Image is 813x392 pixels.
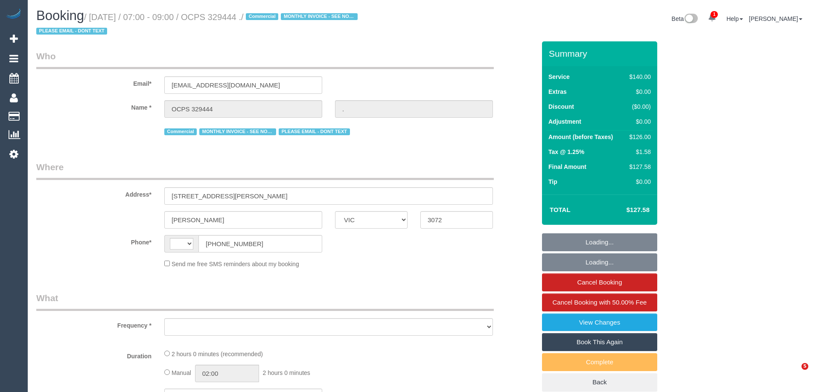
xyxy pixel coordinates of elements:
[548,102,574,111] label: Discount
[36,28,107,35] span: PLEASE EMAIL - DONT TEXT
[30,187,158,199] label: Address*
[553,299,647,306] span: Cancel Booking with 50.00% Fee
[548,133,613,141] label: Amount (before Taxes)
[30,349,158,360] label: Duration
[548,148,584,156] label: Tax @ 1.25%
[198,235,322,253] input: Phone*
[784,363,804,383] iframe: Intercom live chat
[36,12,360,36] small: / [DATE] / 07:00 - 09:00 / OCPS 329444 .
[279,128,350,135] span: PLEASE EMAIL - DONT TEXT
[548,73,570,81] label: Service
[5,9,22,20] img: Automaid Logo
[749,15,802,22] a: [PERSON_NAME]
[36,50,494,69] legend: Who
[420,211,493,229] input: Post Code*
[542,373,657,391] a: Back
[548,177,557,186] label: Tip
[550,206,571,213] strong: Total
[548,87,567,96] label: Extras
[36,161,494,180] legend: Where
[335,100,493,118] input: Last Name*
[542,314,657,331] a: View Changes
[542,273,657,291] a: Cancel Booking
[548,117,581,126] label: Adjustment
[548,163,586,171] label: Final Amount
[626,177,651,186] div: $0.00
[542,293,657,311] a: Cancel Booking with 50.00% Fee
[36,292,494,311] legend: What
[36,8,84,23] span: Booking
[164,211,322,229] input: Suburb*
[626,163,651,171] div: $127.58
[172,351,263,357] span: 2 hours 0 minutes (recommended)
[30,318,158,330] label: Frequency *
[726,15,743,22] a: Help
[199,128,276,135] span: MONTHLY INVOICE - SEE NOTES
[684,14,698,25] img: New interface
[172,261,299,267] span: Send me free SMS reminders about my booking
[626,148,651,156] div: $1.58
[626,102,651,111] div: ($0.00)
[263,369,310,376] span: 2 hours 0 minutes
[542,333,657,351] a: Book This Again
[549,49,653,58] h3: Summary
[626,133,651,141] div: $126.00
[164,100,322,118] input: First Name*
[801,363,808,370] span: 5
[30,76,158,88] label: Email*
[246,13,278,20] span: Commercial
[626,117,651,126] div: $0.00
[164,128,197,135] span: Commercial
[164,76,322,94] input: Email*
[626,87,651,96] div: $0.00
[601,206,650,214] h4: $127.58
[172,369,191,376] span: Manual
[30,235,158,247] label: Phone*
[281,13,358,20] span: MONTHLY INVOICE - SEE NOTES
[30,100,158,112] label: Name *
[672,15,698,22] a: Beta
[704,9,720,27] a: 1
[626,73,651,81] div: $140.00
[711,11,718,18] span: 1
